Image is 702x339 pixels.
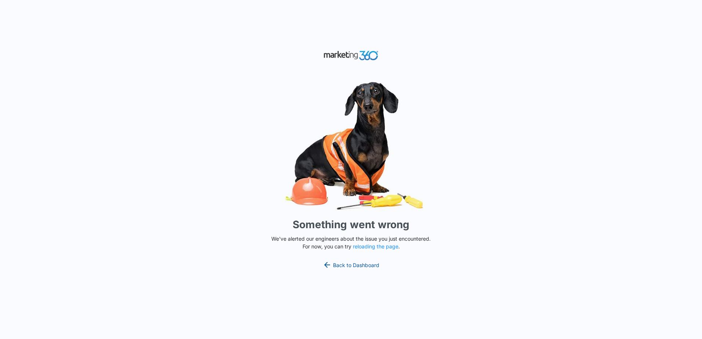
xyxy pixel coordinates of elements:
[268,235,434,250] p: We've alerted our engineers about the issue you just encountered. For now, you can try .
[323,260,379,269] a: Back to Dashboard
[241,77,461,214] img: Sad Dog
[323,49,379,62] img: Marketing 360 Logo
[353,244,398,249] button: reloading the page
[293,217,409,232] h1: Something went wrong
